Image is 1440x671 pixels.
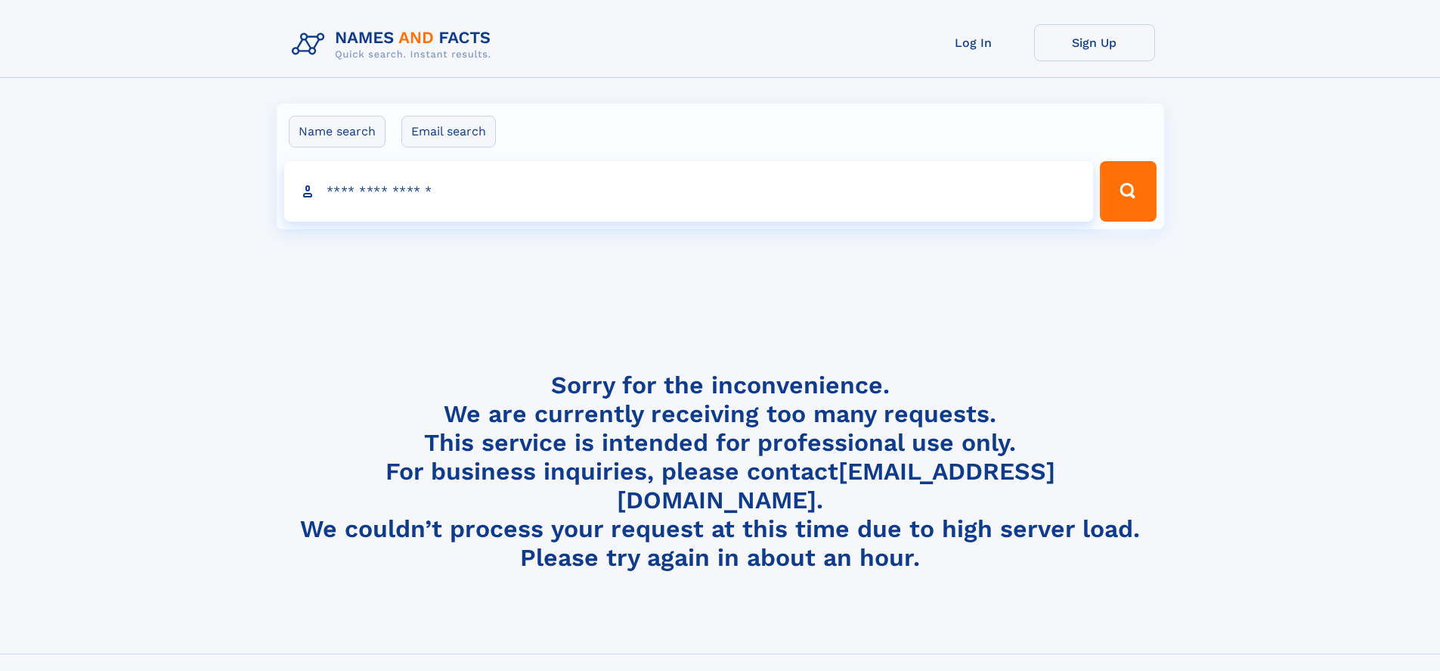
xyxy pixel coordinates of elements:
[284,161,1094,222] input: search input
[286,371,1155,573] h4: Sorry for the inconvenience. We are currently receiving too many requests. This service is intend...
[913,24,1034,61] a: Log In
[1100,161,1156,222] button: Search Button
[289,116,386,148] label: Name search
[1034,24,1155,61] a: Sign Up
[286,24,503,65] img: Logo Names and Facts
[617,457,1055,514] a: [EMAIL_ADDRESS][DOMAIN_NAME]
[401,116,496,148] label: Email search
